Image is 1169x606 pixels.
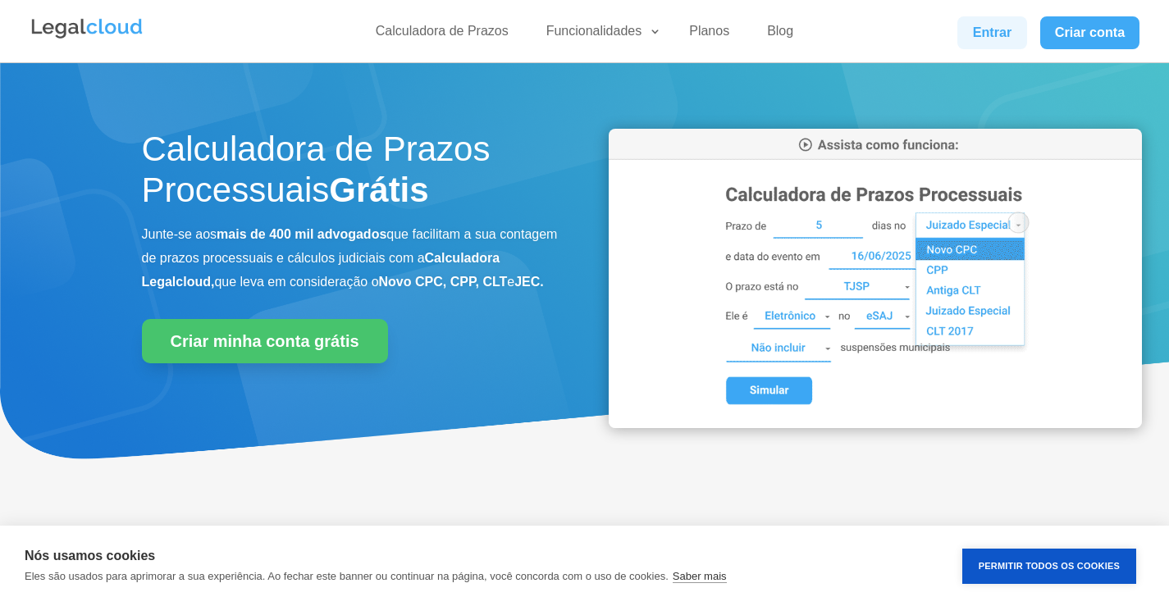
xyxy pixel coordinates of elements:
a: Criar minha conta grátis [142,319,388,363]
p: Junte-se aos que facilitam a sua contagem de prazos processuais e cálculos judiciais com a que le... [142,223,560,294]
a: Criar conta [1040,16,1140,49]
b: Calculadora Legalcloud, [142,251,500,289]
a: Saber mais [673,570,727,583]
img: Calculadora de Prazos Processuais da Legalcloud [609,129,1142,428]
strong: Grátis [329,171,428,209]
b: JEC. [514,275,544,289]
a: Planos [679,23,739,47]
a: Calculadora de Prazos [366,23,518,47]
b: Novo CPC, CPP, CLT [379,275,508,289]
a: Funcionalidades [537,23,662,47]
img: Legalcloud Logo [30,16,144,41]
b: mais de 400 mil advogados [217,227,386,241]
button: Permitir Todos os Cookies [962,549,1136,584]
p: Eles são usados para aprimorar a sua experiência. Ao fechar este banner ou continuar na página, v... [25,570,669,582]
a: Blog [757,23,803,47]
a: Logo da Legalcloud [30,30,144,43]
a: Calculadora de Prazos Processuais da Legalcloud [609,417,1142,431]
h1: Calculadora de Prazos Processuais [142,129,560,220]
strong: Nós usamos cookies [25,549,155,563]
a: Entrar [957,16,1026,49]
